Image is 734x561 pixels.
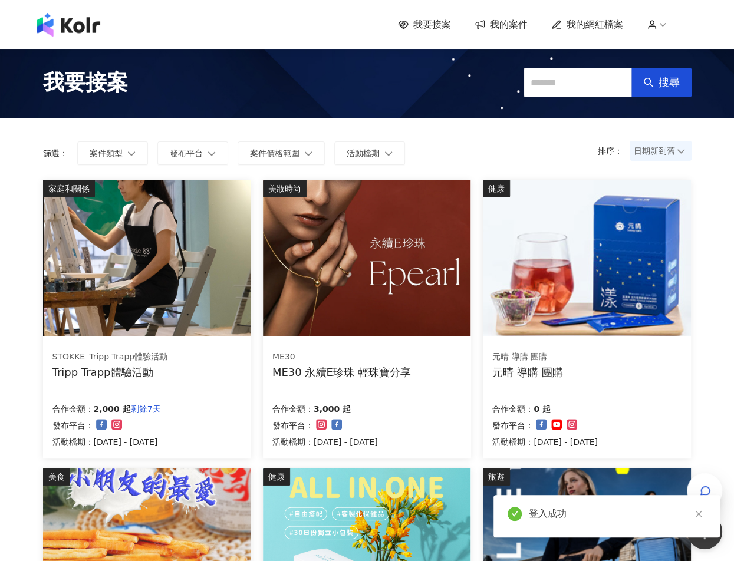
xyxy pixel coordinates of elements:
[272,418,314,433] p: 發布平台：
[534,402,551,416] p: 0 起
[52,402,94,416] p: 合作金額：
[52,365,168,379] div: Tripp Trapp體驗活動
[157,141,228,165] button: 發布平台
[483,180,690,336] img: 漾漾神｜活力莓果康普茶沖泡粉
[413,18,451,31] span: 我要接案
[52,418,94,433] p: 發布平台：
[43,148,68,158] p: 篩選：
[43,180,251,336] img: 坐上tripp trapp、體驗專注繪畫創作
[643,77,654,88] span: search
[94,402,131,416] p: 2,000 起
[263,468,290,486] div: 健康
[492,351,562,363] div: 元晴 導購 團購
[250,148,299,158] span: 案件價格範圍
[631,68,692,97] button: 搜尋
[398,18,451,31] a: 我要接案
[43,68,128,97] span: 我要接案
[170,148,203,158] span: 發布平台
[238,141,325,165] button: 案件價格範圍
[272,402,314,416] p: 合作金額：
[347,148,380,158] span: 活動檔期
[483,468,510,486] div: 旅遊
[90,148,123,158] span: 案件類型
[567,18,623,31] span: 我的網紅檔案
[52,435,161,449] p: 活動檔期：[DATE] - [DATE]
[492,418,534,433] p: 發布平台：
[634,142,687,160] span: 日期新到舊
[508,507,522,521] span: check-circle
[490,18,528,31] span: 我的案件
[492,402,534,416] p: 合作金額：
[272,351,411,363] div: ME30
[272,435,378,449] p: 活動檔期：[DATE] - [DATE]
[475,18,528,31] a: 我的案件
[131,402,161,416] p: 剩餘7天
[598,146,630,156] p: 排序：
[43,180,95,197] div: 家庭和關係
[77,141,148,165] button: 案件類型
[52,351,168,363] div: STOKKE_Tripp Trapp體驗活動
[43,468,70,486] div: 美食
[37,13,100,37] img: logo
[492,435,598,449] p: 活動檔期：[DATE] - [DATE]
[529,507,706,521] div: 登入成功
[659,76,680,89] span: 搜尋
[551,18,623,31] a: 我的網紅檔案
[263,180,307,197] div: 美妝時尚
[492,365,562,379] div: 元晴 導購 團購
[483,180,510,197] div: 健康
[272,365,411,379] div: ME30 永續E珍珠 輕珠寶分享
[334,141,405,165] button: 活動檔期
[694,510,703,518] span: close
[314,402,351,416] p: 3,000 起
[263,180,470,336] img: ME30 永續E珍珠 系列輕珠寶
